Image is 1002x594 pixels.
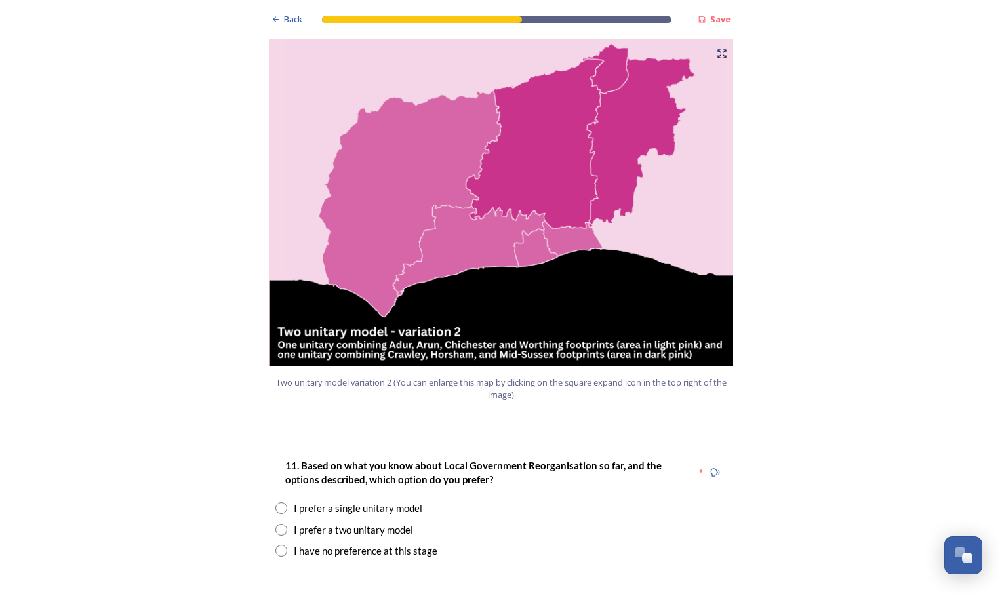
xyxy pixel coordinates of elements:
[284,13,302,26] span: Back
[275,376,727,401] span: Two unitary model variation 2 (You can enlarge this map by clicking on the square expand icon in ...
[944,536,982,574] button: Open Chat
[285,460,664,485] strong: 11. Based on what you know about Local Government Reorganisation so far, and the options describe...
[294,523,413,538] div: I prefer a two unitary model
[710,13,731,25] strong: Save
[294,501,422,516] div: I prefer a single unitary model
[294,544,437,559] div: I have no preference at this stage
